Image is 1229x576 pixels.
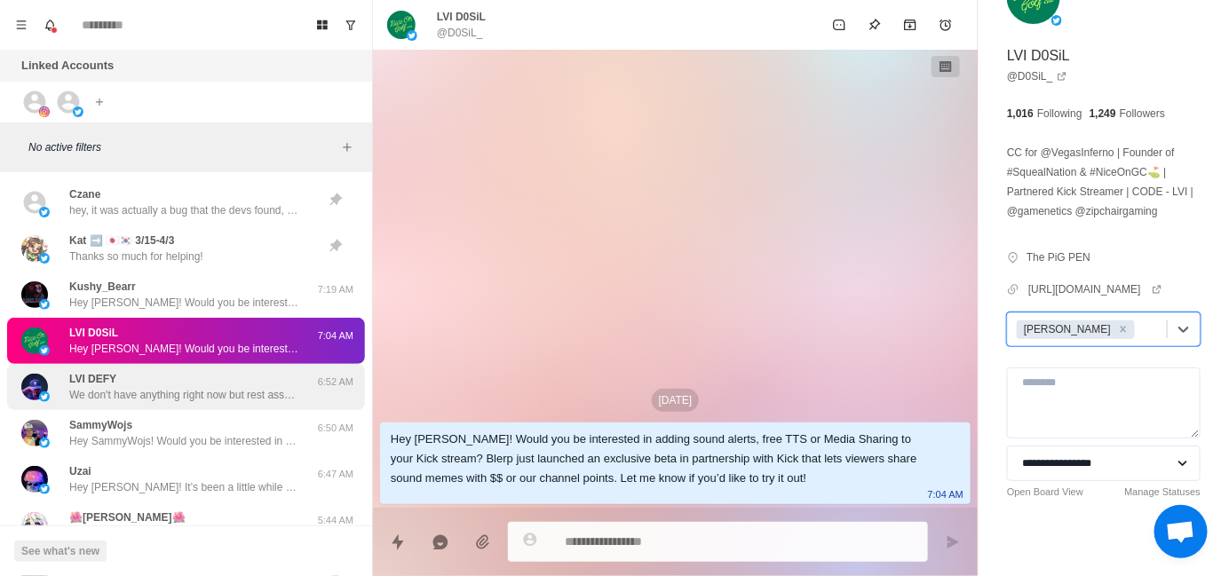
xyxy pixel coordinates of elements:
[21,281,48,308] img: picture
[69,371,116,387] p: LVI DEFY
[1007,485,1083,500] a: Open Board View
[69,387,300,403] p: We don't have anything right now but rest assured, we will surely post or DM you if we ever imple...
[69,279,136,295] p: Kushy_Bearr
[1007,106,1034,122] p: 1,016
[21,374,48,400] img: picture
[69,325,118,341] p: LVI D0SiL
[69,186,100,202] p: Czane
[337,11,365,39] button: Show unread conversations
[69,249,203,264] p: Thanks so much for helping!
[1019,320,1114,339] div: [PERSON_NAME]
[313,421,358,436] p: 6:50 AM
[1114,320,1133,339] div: Remove Jayson
[928,485,963,504] p: 7:04 AM
[935,525,971,560] button: Send message
[1007,143,1201,221] p: CC for @VegasInferno | Founder of #SquealNation & #NiceOnGC⛳️ | Partnered Kick Streamer | CODE - ...
[89,91,110,113] button: Add account
[21,466,48,493] img: picture
[437,9,486,25] p: LVI D0SiL
[21,420,48,446] img: picture
[36,11,64,39] button: Notifications
[39,391,50,402] img: picture
[391,430,932,488] div: Hey [PERSON_NAME]! Would you be interested in adding sound alerts, free TTS or Media Sharing to y...
[1007,68,1067,84] a: @D0SiL_
[821,7,857,43] button: Mark as unread
[437,25,483,41] p: @D0SiL_
[69,417,132,433] p: SammyWojs
[1027,249,1090,265] p: The PiG PEN
[7,11,36,39] button: Menu
[39,345,50,356] img: picture
[39,253,50,264] img: picture
[387,11,416,39] img: picture
[69,295,300,311] p: Hey [PERSON_NAME]! Would you be interested in adding sound alerts, free TTS or Media Sharing to y...
[1154,505,1208,558] a: Open chat
[857,7,892,43] button: Pin
[69,479,300,495] p: Hey [PERSON_NAME]! It’s been a little while since I last reached out — just wanted to check in an...
[337,137,358,158] button: Add filters
[39,207,50,217] img: picture
[69,509,186,525] p: 🌺[PERSON_NAME]🌺
[380,525,416,560] button: Quick replies
[69,233,174,249] p: Kat ➡️ 🇯🇵🇰🇷 3/15-4/3
[313,282,358,297] p: 7:19 AM
[39,299,50,310] img: picture
[28,139,337,155] p: No active filters
[465,525,501,560] button: Add media
[39,484,50,494] img: picture
[928,7,963,43] button: Add reminder
[39,438,50,448] img: picture
[892,7,928,43] button: Archive
[1051,15,1062,26] img: picture
[1007,45,1070,67] p: LVI D0SiL
[652,389,700,412] p: [DATE]
[313,375,358,390] p: 6:52 AM
[39,107,50,117] img: picture
[73,107,83,117] img: picture
[423,525,458,560] button: Reply with AI
[407,30,417,41] img: picture
[14,540,107,562] button: See what's new
[308,11,337,39] button: Board View
[313,467,358,482] p: 6:47 AM
[69,341,300,357] p: Hey [PERSON_NAME]! Would you be interested in adding sound alerts, free TTS or Media Sharing to y...
[313,328,358,343] p: 7:04 AM
[69,433,300,449] p: Hey SammyWojs! Would you be interested in adding sound alerts, free TTS or Media Sharing to your ...
[1037,106,1082,122] p: Following
[69,463,91,479] p: Uzai
[21,57,114,75] p: Linked Accounts
[21,235,48,262] img: picture
[21,327,48,354] img: picture
[69,202,300,218] p: hey, it was actually a bug that the devs found, they had pushed up a short-term fix while they pa...
[313,513,358,528] p: 5:44 AM
[1120,106,1165,122] p: Followers
[1124,485,1201,500] a: Manage Statuses
[1090,106,1116,122] p: 1,249
[1028,281,1162,297] a: [URL][DOMAIN_NAME]
[21,512,48,539] img: picture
